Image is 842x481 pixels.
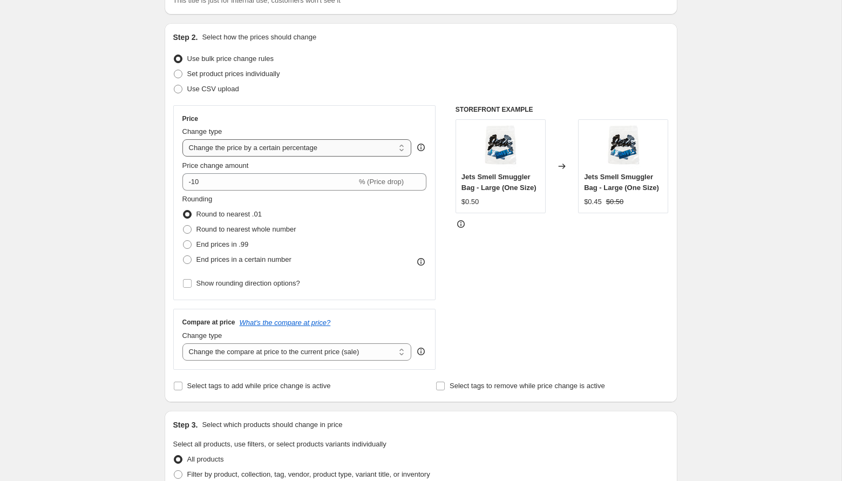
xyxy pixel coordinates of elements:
[240,319,331,327] button: What's the compare at price?
[187,382,331,390] span: Select tags to add while price change is active
[196,240,249,248] span: End prices in .99
[416,346,426,357] div: help
[182,114,198,123] h3: Price
[182,195,213,203] span: Rounding
[173,32,198,43] h2: Step 2.
[173,419,198,430] h2: Step 3.
[196,279,300,287] span: Show rounding direction options?
[182,127,222,136] span: Change type
[196,225,296,233] span: Round to nearest whole number
[187,55,274,63] span: Use bulk price change rules
[359,178,404,186] span: % (Price drop)
[202,32,316,43] p: Select how the prices should change
[187,470,430,478] span: Filter by product, collection, tag, vendor, product type, variant title, or inventory
[182,331,222,340] span: Change type
[584,173,659,192] span: Jets Smell Smuggler Bag - Large (One Size)
[187,85,239,93] span: Use CSV upload
[416,142,426,153] div: help
[479,125,522,168] img: Smell_Smuggler_Sneaker_Politics1_1_80x.jpg
[182,173,357,191] input: -15
[187,70,280,78] span: Set product prices individually
[461,173,537,192] span: Jets Smell Smuggler Bag - Large (One Size)
[606,197,624,207] strike: $0.50
[187,455,224,463] span: All products
[202,419,342,430] p: Select which products should change in price
[196,255,291,263] span: End prices in a certain number
[173,440,386,448] span: Select all products, use filters, or select products variants individually
[196,210,262,218] span: Round to nearest .01
[450,382,605,390] span: Select tags to remove while price change is active
[602,125,645,168] img: Smell_Smuggler_Sneaker_Politics1_1_80x.jpg
[182,318,235,327] h3: Compare at price
[456,105,669,114] h6: STOREFRONT EXAMPLE
[584,197,602,207] div: $0.45
[461,197,479,207] div: $0.50
[182,161,249,170] span: Price change amount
